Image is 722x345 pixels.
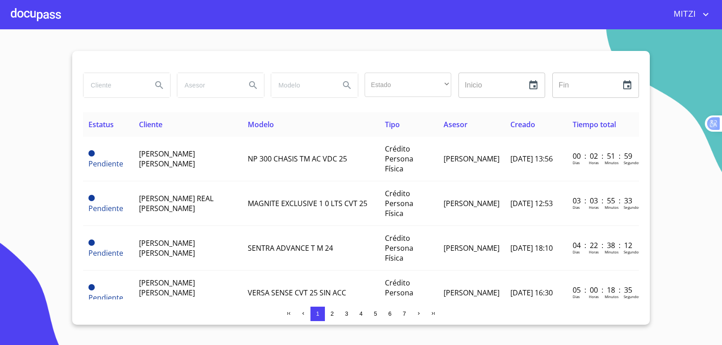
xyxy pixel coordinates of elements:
span: [PERSON_NAME] [PERSON_NAME] [139,238,195,258]
span: VERSA SENSE CVT 25 SIN ACC [248,288,346,298]
button: Search [148,74,170,96]
span: 4 [359,310,362,317]
span: Modelo [248,120,274,129]
span: [PERSON_NAME] [444,154,500,164]
p: 05 : 00 : 18 : 35 [573,285,634,295]
span: Asesor [444,120,467,129]
button: 3 [339,307,354,321]
span: Pendiente [88,239,95,246]
input: search [177,73,239,97]
button: 2 [325,307,339,321]
span: Pendiente [88,203,123,213]
span: Pendiente [88,284,95,290]
span: [DATE] 13:56 [510,154,553,164]
span: Crédito Persona Física [385,233,413,263]
p: Minutos [605,249,619,254]
span: Tiempo total [573,120,616,129]
span: [PERSON_NAME] [444,243,500,253]
span: SENTRA ADVANCE T M 24 [248,243,333,253]
span: Crédito Persona Física [385,189,413,218]
p: Horas [589,160,599,165]
span: 7 [403,310,406,317]
span: Pendiente [88,159,123,169]
button: 5 [368,307,383,321]
button: 4 [354,307,368,321]
span: [DATE] 16:30 [510,288,553,298]
p: Minutos [605,160,619,165]
p: Horas [589,294,599,299]
span: [DATE] 12:53 [510,198,553,208]
span: Pendiente [88,293,123,303]
span: [PERSON_NAME] REAL [PERSON_NAME] [139,193,213,213]
input: search [271,73,333,97]
p: Dias [573,160,580,165]
span: [PERSON_NAME] [444,198,500,208]
span: Crédito Persona Física [385,144,413,174]
span: MAGNITE EXCLUSIVE 1 0 LTS CVT 25 [248,198,367,208]
span: 3 [345,310,348,317]
p: Dias [573,294,580,299]
p: Segundos [624,160,640,165]
span: Tipo [385,120,400,129]
span: Pendiente [88,195,95,201]
span: Cliente [139,120,162,129]
span: Crédito Persona Física [385,278,413,308]
p: 04 : 22 : 38 : 12 [573,240,634,250]
button: 1 [310,307,325,321]
button: 6 [383,307,397,321]
span: 1 [316,310,319,317]
p: Segundos [624,205,640,210]
p: Dias [573,249,580,254]
span: [DATE] 18:10 [510,243,553,253]
span: Pendiente [88,248,123,258]
button: Search [336,74,358,96]
span: Pendiente [88,150,95,156]
span: Estatus [88,120,114,129]
span: Creado [510,120,535,129]
p: 03 : 03 : 55 : 33 [573,196,634,206]
p: Horas [589,249,599,254]
span: NP 300 CHASIS TM AC VDC 25 [248,154,347,164]
span: [PERSON_NAME] [PERSON_NAME] [139,149,195,169]
p: Horas [589,205,599,210]
div: ​ [365,73,451,97]
span: 2 [330,310,333,317]
p: Dias [573,205,580,210]
span: [PERSON_NAME] [PERSON_NAME] [PERSON_NAME] [139,278,195,308]
span: [PERSON_NAME] [444,288,500,298]
p: Minutos [605,205,619,210]
button: account of current user [667,7,711,22]
p: Segundos [624,294,640,299]
button: 7 [397,307,412,321]
span: 6 [388,310,391,317]
p: 00 : 02 : 51 : 59 [573,151,634,161]
button: Search [242,74,264,96]
p: Minutos [605,294,619,299]
span: MITZI [667,7,700,22]
span: 5 [374,310,377,317]
input: search [83,73,145,97]
p: Segundos [624,249,640,254]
